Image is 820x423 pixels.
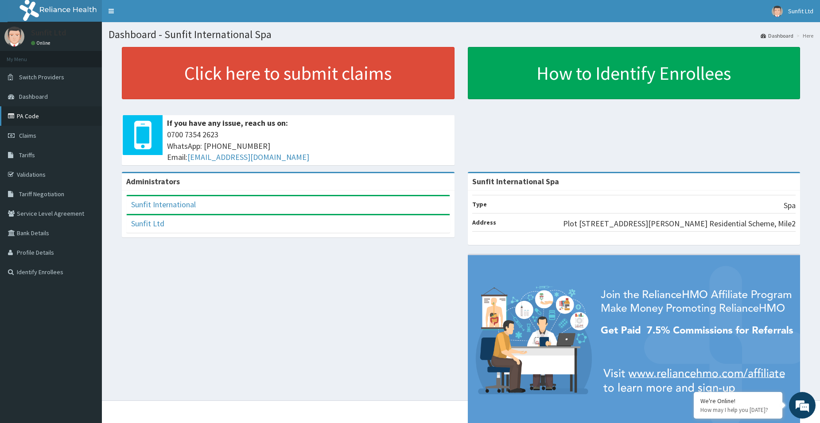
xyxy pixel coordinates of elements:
p: Plot [STREET_ADDRESS][PERSON_NAME] Residential Scheme, Mile2 [563,218,796,229]
b: Administrators [126,176,180,186]
span: Tariffs [19,151,35,159]
li: Here [794,32,813,39]
a: Sunfit Ltd [131,218,164,229]
a: Dashboard [761,32,793,39]
a: [EMAIL_ADDRESS][DOMAIN_NAME] [187,152,309,162]
p: Spa [784,200,796,211]
a: Online [31,40,52,46]
img: User Image [4,27,24,47]
span: Sunfit Ltd [788,7,813,15]
h1: Dashboard - Sunfit International Spa [109,29,813,40]
div: We're Online! [700,397,776,405]
span: Switch Providers [19,73,64,81]
a: How to Identify Enrollees [468,47,801,99]
b: Address [472,218,496,226]
p: Sunfit Ltd [31,29,66,37]
b: Type [472,200,487,208]
img: User Image [772,6,783,17]
span: Claims [19,132,36,140]
span: 0700 7354 2623 WhatsApp: [PHONE_NUMBER] Email: [167,129,450,163]
a: Click here to submit claims [122,47,455,99]
span: Dashboard [19,93,48,101]
strong: Sunfit International Spa [472,176,559,186]
a: Sunfit International [131,199,196,210]
b: If you have any issue, reach us on: [167,118,288,128]
p: How may I help you today? [700,406,776,414]
span: Tariff Negotiation [19,190,64,198]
